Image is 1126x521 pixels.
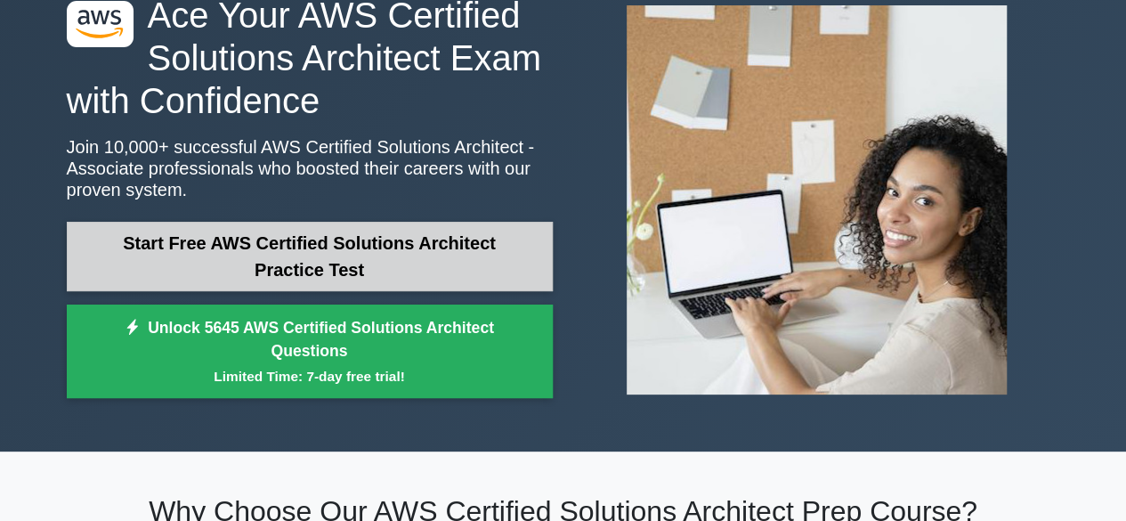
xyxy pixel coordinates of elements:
[89,366,531,387] small: Limited Time: 7-day free trial!
[67,136,553,200] p: Join 10,000+ successful AWS Certified Solutions Architect - Associate professionals who boosted t...
[67,222,553,291] a: Start Free AWS Certified Solutions Architect Practice Test
[67,305,553,399] a: Unlock 5645 AWS Certified Solutions Architect QuestionsLimited Time: 7-day free trial!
